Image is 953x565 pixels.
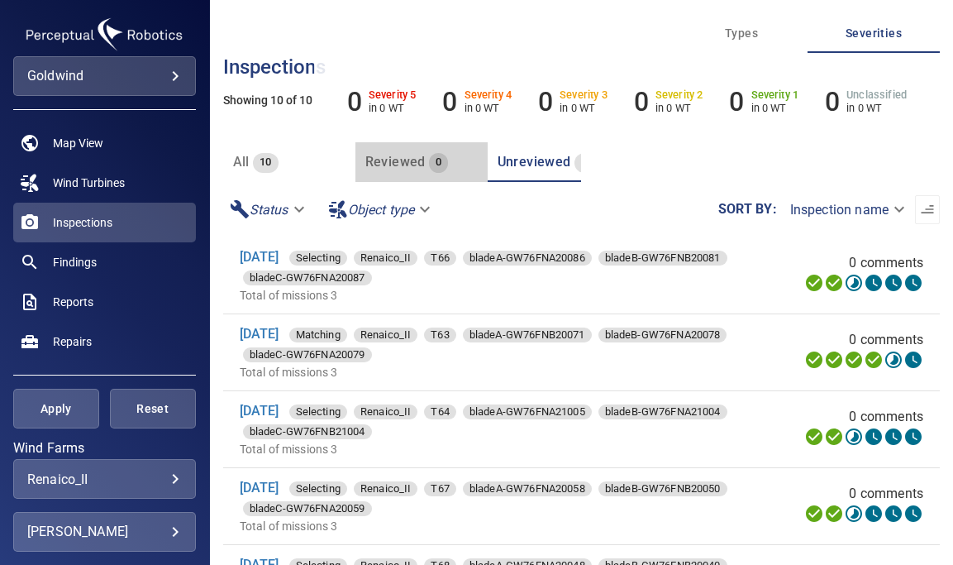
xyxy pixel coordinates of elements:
h3: Inspections [223,56,940,78]
svg: ML Processing 0% [864,427,884,447]
a: reports noActive [13,282,196,322]
div: T64 [424,405,455,419]
h6: Severity 1 [751,89,799,101]
h6: Severity 3 [560,89,608,101]
p: Total of missions 3 [240,518,814,534]
span: 10 [253,153,279,172]
span: Matching [289,327,347,343]
div: Wind Farms [13,459,196,499]
span: bladeA-GW76FNB20071 [463,327,592,343]
span: Unreviewed [498,154,571,170]
span: Repairs [53,333,92,350]
svg: Classification 0% [903,427,923,447]
p: in 0 WT [465,102,512,114]
div: [PERSON_NAME] [27,519,182,545]
span: Apply [34,399,79,419]
a: windturbines noActive [13,163,196,203]
em: Status [250,202,288,218]
svg: ML Processing 0% [864,504,884,524]
span: Inspections [53,214,112,231]
h6: 0 [729,86,744,117]
span: bladeB-GW76FNA20078 [598,327,727,343]
span: Renaico_II [354,481,418,497]
button: Apply [13,389,99,429]
span: Wind Turbines [53,175,125,191]
svg: Data Formatted 100% [824,273,844,293]
span: All [233,154,250,170]
svg: Classification 0% [903,273,923,293]
div: Status [223,195,315,224]
div: bladeC-GW76FNA20079 [243,347,372,362]
span: bladeB-GW76FNA21004 [598,404,727,420]
span: Types [685,23,798,44]
p: Total of missions 3 [240,287,814,304]
svg: Data Formatted 100% [824,427,844,447]
a: [DATE] [240,480,279,496]
div: bladeA-GW76FNA20086 [463,251,592,266]
div: bladeA-GW76FNA21005 [463,405,592,419]
div: bladeA-GW76FNB20071 [463,328,592,342]
div: bladeB-GW76FNB20050 [598,481,727,496]
p: in 0 WT [846,102,907,114]
li: Severity 4 [442,86,512,117]
li: Severity Unclassified [825,86,907,117]
svg: ML Processing 0% [864,273,884,293]
label: Wind Farms [13,442,196,455]
div: bladeB-GW76FNA21004 [598,405,727,419]
p: Total of missions 3 [240,441,814,457]
span: 0 comments [849,253,923,273]
div: Renaico_II [354,251,418,266]
a: [DATE] [240,326,279,342]
span: bladeC-GW76FNA20079 [243,347,372,363]
svg: Data Formatted 100% [824,504,844,524]
li: Severity 3 [538,86,608,117]
div: goldwind [13,56,196,96]
span: bladeA-GW76FNA21005 [463,404,592,420]
svg: Classification 0% [903,350,923,370]
div: Renaico_II [354,481,418,496]
span: T63 [424,327,455,343]
span: Selecting [289,404,347,420]
a: [DATE] [240,403,279,419]
span: Renaico_II [354,250,418,266]
p: in 0 WT [751,102,799,114]
p: in 0 WT [369,102,417,114]
svg: Selecting 100% [844,350,864,370]
svg: Classification 0% [903,504,923,524]
h5: Showing 10 of 10 [223,94,940,107]
a: inspections active [13,203,196,242]
h6: 0 [634,86,649,117]
div: Selecting [289,481,347,496]
span: Severities [817,23,930,44]
span: bladeB-GW76FNB20081 [598,250,727,266]
svg: Uploading 100% [804,504,824,524]
span: 0 [429,153,448,172]
span: 0 comments [849,330,923,350]
svg: Matching 0% [884,504,903,524]
span: Renaico_II [354,404,418,420]
div: bladeC-GW76FNA20059 [243,501,372,516]
span: Renaico_II [354,327,418,343]
svg: Selecting 31% [844,427,864,447]
button: Sort list from oldest to newest [915,195,940,224]
a: [DATE] [240,249,279,265]
svg: Matching 0% [884,273,903,293]
span: bladeC-GW76FNA20059 [243,500,372,517]
span: Selecting [289,250,347,266]
svg: Selecting 6% [844,273,864,293]
span: bladeA-GW76FNA20058 [463,481,592,497]
a: map noActive [13,123,196,163]
div: Inspection name [777,195,915,224]
span: T64 [424,404,455,420]
span: bladeA-GW76FNA20086 [463,250,592,266]
span: 0 comments [849,484,923,504]
div: bladeC-GW76FNA20087 [243,271,372,285]
h6: 0 [825,86,840,117]
div: Renaico_II [27,472,182,487]
svg: Uploading 100% [804,273,824,293]
span: T67 [424,481,455,497]
div: Object type [322,195,441,224]
div: bladeC-GW76FNB21004 [243,424,372,439]
div: bladeB-GW76FNA20078 [598,328,727,342]
svg: ML Processing 100% [864,350,884,370]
